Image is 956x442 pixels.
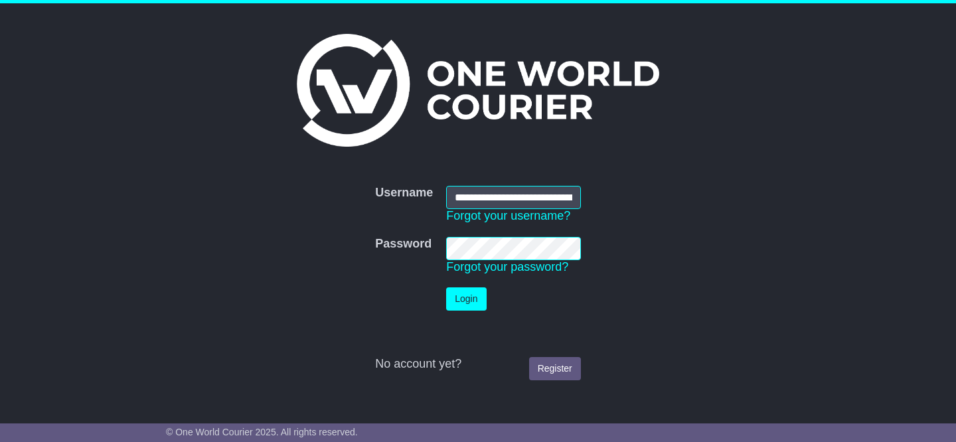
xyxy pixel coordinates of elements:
[297,34,659,147] img: One World
[446,209,570,222] a: Forgot your username?
[529,357,581,380] a: Register
[446,287,486,311] button: Login
[446,260,568,273] a: Forgot your password?
[375,186,433,200] label: Username
[375,357,581,372] div: No account yet?
[375,237,432,252] label: Password
[166,427,358,437] span: © One World Courier 2025. All rights reserved.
